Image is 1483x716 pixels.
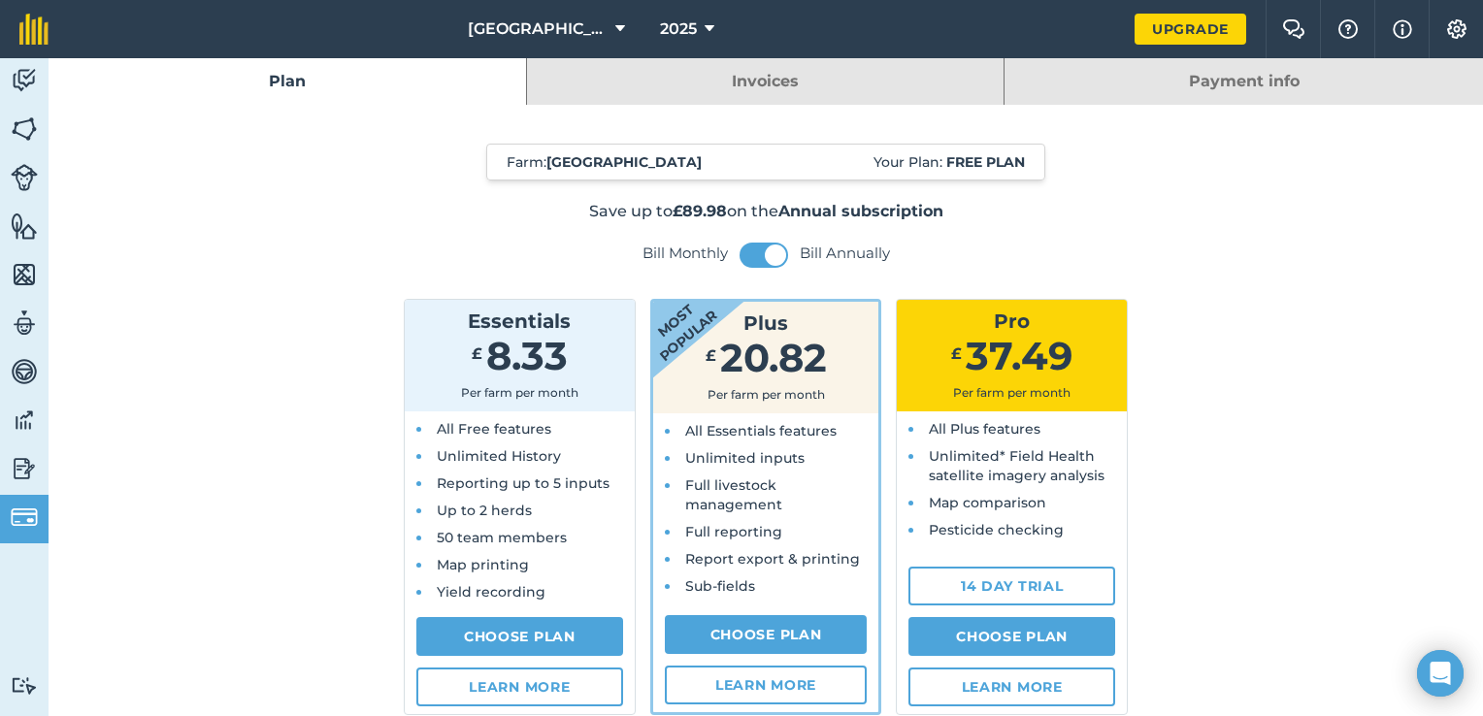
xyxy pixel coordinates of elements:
img: svg+xml;base64,PD94bWwgdmVyc2lvbj0iMS4wIiBlbmNvZGluZz0idXRmLTgiPz4KPCEtLSBHZW5lcmF0b3I6IEFkb2JlIE... [11,504,38,531]
span: Unlimited History [437,447,561,465]
img: svg+xml;base64,PD94bWwgdmVyc2lvbj0iMS4wIiBlbmNvZGluZz0idXRmLTgiPz4KPCEtLSBHZW5lcmF0b3I6IEFkb2JlIE... [11,357,38,386]
span: £ [472,344,482,363]
p: Save up to on the [272,200,1261,223]
a: Plan [49,58,526,105]
label: Bill Monthly [643,244,728,263]
strong: Annual subscription [778,202,943,220]
span: Per farm per month [708,387,825,402]
span: Unlimited* Field Health satellite imagery analysis [929,447,1104,484]
a: Payment info [1005,58,1483,105]
img: svg+xml;base64,PHN2ZyB4bWxucz0iaHR0cDovL3d3dy53My5vcmcvMjAwMC9zdmciIHdpZHRoPSI1NiIgaGVpZ2h0PSI2MC... [11,114,38,144]
span: 8.33 [486,332,568,379]
a: Choose Plan [908,617,1115,656]
span: Per farm per month [461,385,578,400]
img: svg+xml;base64,PD94bWwgdmVyc2lvbj0iMS4wIiBlbmNvZGluZz0idXRmLTgiPz4KPCEtLSBHZW5lcmF0b3I6IEFkb2JlIE... [11,454,38,483]
span: Pro [994,309,1030,333]
a: Learn more [908,667,1115,706]
img: svg+xml;base64,PD94bWwgdmVyc2lvbj0iMS4wIiBlbmNvZGluZz0idXRmLTgiPz4KPCEtLSBHZW5lcmF0b3I6IEFkb2JlIE... [11,66,38,95]
span: Plus [743,311,788,335]
div: Open Intercom Messenger [1417,650,1464,697]
span: All Essentials features [685,422,837,439]
span: Full reporting [685,523,782,540]
span: Sub-fields [685,577,755,595]
span: All Plus features [929,420,1040,438]
strong: Most popular [595,245,754,393]
strong: Free plan [946,153,1025,171]
img: svg+xml;base64,PD94bWwgdmVyc2lvbj0iMS4wIiBlbmNvZGluZz0idXRmLTgiPz4KPCEtLSBHZW5lcmF0b3I6IEFkb2JlIE... [11,309,38,338]
span: 2025 [660,17,697,41]
img: A cog icon [1445,19,1468,39]
span: Essentials [468,309,571,333]
span: Map printing [437,556,529,573]
span: £ [951,344,962,363]
a: Learn more [665,666,868,704]
span: Full livestock management [685,476,782,513]
strong: £89.98 [673,202,727,220]
a: 14 day trial [908,567,1115,605]
span: £ [706,346,716,365]
img: Two speech bubbles overlapping with the left bubble in the forefront [1282,19,1305,39]
a: Invoices [527,58,1005,105]
img: svg+xml;base64,PD94bWwgdmVyc2lvbj0iMS4wIiBlbmNvZGluZz0idXRmLTgiPz4KPCEtLSBHZW5lcmF0b3I6IEFkb2JlIE... [11,164,38,191]
span: 20.82 [720,334,827,381]
img: svg+xml;base64,PHN2ZyB4bWxucz0iaHR0cDovL3d3dy53My5vcmcvMjAwMC9zdmciIHdpZHRoPSI1NiIgaGVpZ2h0PSI2MC... [11,212,38,241]
span: Map comparison [929,494,1046,511]
img: svg+xml;base64,PHN2ZyB4bWxucz0iaHR0cDovL3d3dy53My5vcmcvMjAwMC9zdmciIHdpZHRoPSI1NiIgaGVpZ2h0PSI2MC... [11,260,38,289]
span: Unlimited inputs [685,449,805,467]
img: svg+xml;base64,PD94bWwgdmVyc2lvbj0iMS4wIiBlbmNvZGluZz0idXRmLTgiPz4KPCEtLSBHZW5lcmF0b3I6IEFkb2JlIE... [11,406,38,435]
span: 37.49 [966,332,1072,379]
span: Up to 2 herds [437,502,532,519]
span: 50 team members [437,529,567,546]
label: Bill Annually [800,244,890,263]
img: A question mark icon [1336,19,1360,39]
span: Pesticide checking [929,521,1064,538]
span: Report export & printing [685,550,860,568]
span: Your Plan: [873,152,1025,172]
img: svg+xml;base64,PD94bWwgdmVyc2lvbj0iMS4wIiBlbmNvZGluZz0idXRmLTgiPz4KPCEtLSBHZW5lcmF0b3I6IEFkb2JlIE... [11,676,38,695]
span: [GEOGRAPHIC_DATA] [468,17,608,41]
img: svg+xml;base64,PHN2ZyB4bWxucz0iaHR0cDovL3d3dy53My5vcmcvMjAwMC9zdmciIHdpZHRoPSIxNyIgaGVpZ2h0PSIxNy... [1393,17,1412,41]
span: Reporting up to 5 inputs [437,474,610,492]
span: Per farm per month [953,385,1071,400]
img: fieldmargin Logo [19,14,49,45]
a: Choose Plan [416,617,623,656]
a: Learn more [416,667,623,706]
a: Choose Plan [665,615,868,654]
span: All Free features [437,420,551,438]
span: Yield recording [437,583,545,601]
a: Upgrade [1135,14,1246,45]
strong: [GEOGRAPHIC_DATA] [546,153,702,171]
span: Farm : [507,152,702,172]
